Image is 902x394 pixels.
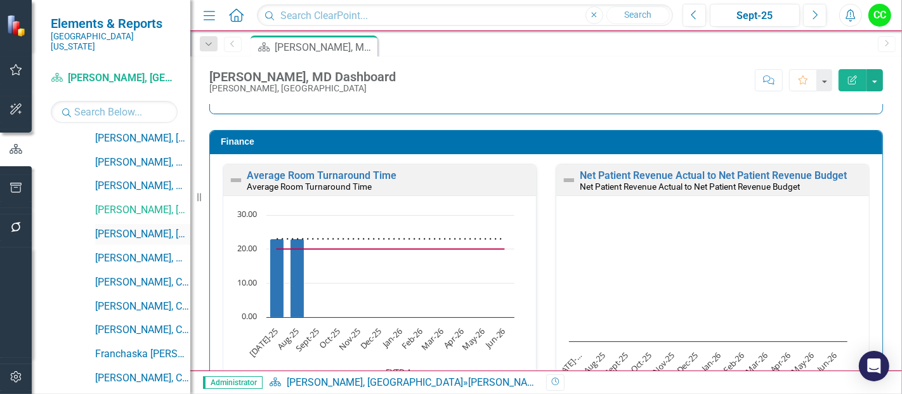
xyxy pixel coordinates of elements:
[743,350,769,376] text: Mar-26
[561,173,577,188] img: Not Defined
[358,325,384,351] text: Dec-25
[237,208,257,220] text: 30.00
[287,376,463,388] a: [PERSON_NAME], [GEOGRAPHIC_DATA]
[868,4,891,27] button: CC
[581,350,608,376] text: Aug-25
[714,8,795,23] div: Sept-25
[95,251,190,266] a: [PERSON_NAME], MD
[270,239,284,317] path: Jul-25, 23. Average Room Turnaround Time.
[814,350,839,375] text: Jun-26
[95,179,190,194] a: [PERSON_NAME], MD
[275,39,374,55] div: [PERSON_NAME], MD Dashboard
[768,350,793,375] text: Apr-26
[650,350,677,376] text: Nov-25
[228,173,244,188] img: Not Defined
[257,4,673,27] input: Search ClearPoint...
[95,203,190,218] a: [PERSON_NAME], [GEOGRAPHIC_DATA]
[372,367,438,378] button: Show FYTD Average
[624,10,651,20] span: Search
[460,325,487,353] text: May-26
[95,371,190,386] a: [PERSON_NAME], CRNA
[603,350,631,378] text: Sept-25
[482,325,507,351] text: Jun-26
[51,71,178,86] a: [PERSON_NAME], [GEOGRAPHIC_DATA]
[294,325,322,354] text: Sept-25
[441,325,466,351] text: Apr-26
[399,325,425,351] text: Feb-26
[237,242,257,254] text: 20.00
[95,131,190,146] a: [PERSON_NAME], [GEOGRAPHIC_DATA]
[291,239,304,317] path: Aug-25, 23. Average Room Turnaround Time.
[51,16,178,31] span: Elements & Reports
[552,350,584,381] text: [DATE]-…
[247,181,372,192] small: Average Room Turnaround Time
[789,350,816,377] text: May-26
[51,101,178,123] input: Search Below...
[698,350,724,375] text: Jan-26
[209,84,396,93] div: [PERSON_NAME], [GEOGRAPHIC_DATA]
[242,310,257,322] text: 0.00
[336,325,363,352] text: Nov-25
[859,351,889,381] div: Open Intercom Messenger
[317,325,342,351] text: Oct-25
[237,277,257,288] text: 10.00
[95,299,190,314] a: [PERSON_NAME], CRNA
[221,137,876,147] h3: Finance
[606,6,670,24] button: Search
[386,366,436,378] text: FYTD Average
[203,376,263,389] span: Administrator
[468,376,617,388] div: [PERSON_NAME], MD Dashboard
[275,325,301,352] text: Aug-25
[6,15,29,37] img: ClearPoint Strategy
[674,350,700,376] text: Dec-25
[628,350,653,375] text: Oct-25
[269,376,537,390] div: »
[247,169,396,181] a: Average Room Turnaround Time
[379,325,405,351] text: Jan-26
[721,350,747,376] text: Feb-26
[419,325,445,352] text: Mar-26
[51,31,178,52] small: [GEOGRAPHIC_DATA][US_STATE]
[95,275,190,290] a: [PERSON_NAME], CRNA
[580,169,847,181] a: Net Patient Revenue Actual to Net Patient Revenue Budget
[95,347,190,362] a: Franchaska [PERSON_NAME], CRNA
[275,236,507,241] g: FYTD Average, series 1 of 3. Line with 12 data points.
[710,4,800,27] button: Sept-25
[270,215,505,318] g: Average Room Turnaround Time, series 2 of 3. Bar series with 12 bars.
[95,227,190,242] a: [PERSON_NAME], [GEOGRAPHIC_DATA]
[247,325,280,359] text: [DATE]-25
[95,323,190,338] a: [PERSON_NAME], CRNA
[209,70,396,84] div: [PERSON_NAME], MD Dashboard
[95,155,190,170] a: [PERSON_NAME], MD
[580,181,800,192] small: Net Patient Revenue Actual to Net Patient Revenue Budget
